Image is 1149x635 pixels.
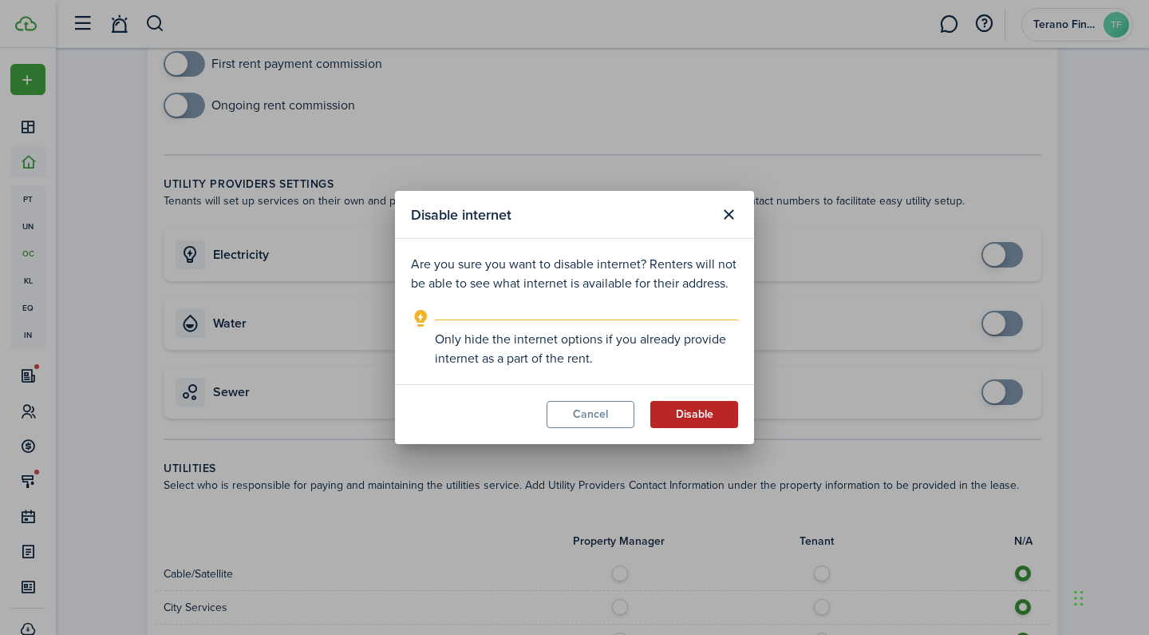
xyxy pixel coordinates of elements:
[650,401,738,428] button: Disable
[411,255,738,293] p: Are you sure you want to disable internet? Renters will not be able to see what internet is avail...
[1074,574,1084,622] div: Drag
[411,309,431,328] i: outline
[1069,558,1149,635] iframe: Chat Widget
[435,330,738,368] explanation-description: Only hide the internet options if you already provide internet as a part of the rent.
[547,401,634,428] button: Cancel
[411,199,711,230] modal-title: Disable internet
[715,201,742,228] button: Close modal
